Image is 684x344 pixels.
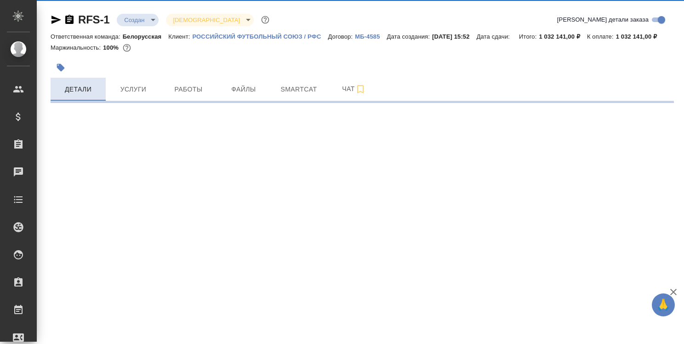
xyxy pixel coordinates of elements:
button: Скопировать ссылку [64,14,75,25]
button: 0.00 RUB; [121,42,133,54]
span: Детали [56,84,100,95]
button: Создан [121,16,147,24]
button: Добавить тэг [51,57,71,78]
p: 1 032 141,00 ₽ [539,33,587,40]
button: 🙏 [652,293,675,316]
button: Доп статусы указывают на важность/срочность заказа [259,14,271,26]
div: Создан [166,14,254,26]
p: Итого: [519,33,539,40]
button: Скопировать ссылку для ЯМессенджера [51,14,62,25]
span: Чат [332,83,376,95]
a: РОССИЙСКИЙ ФУТБОЛЬНЫЙ СОЮЗ / РФС [192,32,328,40]
p: Белорусская [123,33,169,40]
p: 100% [103,44,121,51]
a: RFS-1 [78,13,109,26]
p: К оплате: [587,33,616,40]
span: Файлы [222,84,266,95]
span: [PERSON_NAME] детали заказа [557,15,649,24]
svg: Подписаться [355,84,366,95]
span: 🙏 [655,295,671,315]
div: Создан [117,14,158,26]
a: МБ-4585 [355,32,387,40]
p: Дата создания: [387,33,432,40]
p: Дата сдачи: [477,33,512,40]
p: МБ-4585 [355,33,387,40]
span: Работы [166,84,211,95]
span: Услуги [111,84,155,95]
span: Smartcat [277,84,321,95]
p: 1 032 141,00 ₽ [616,33,664,40]
button: [DEMOGRAPHIC_DATA] [171,16,243,24]
p: РОССИЙСКИЙ ФУТБОЛЬНЫЙ СОЮЗ / РФС [192,33,328,40]
p: [DATE] 15:52 [432,33,477,40]
p: Клиент: [168,33,192,40]
p: Ответственная команда: [51,33,123,40]
p: Маржинальность: [51,44,103,51]
p: Договор: [328,33,355,40]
